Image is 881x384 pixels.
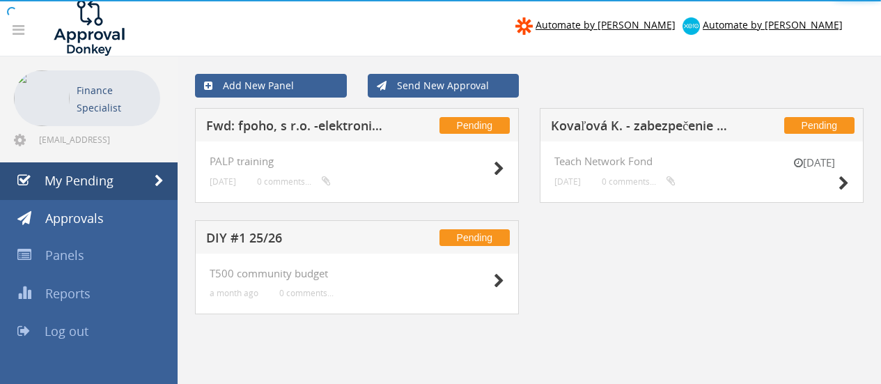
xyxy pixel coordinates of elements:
[602,176,676,187] small: 0 comments...
[683,17,700,35] img: xero-logo.png
[39,134,157,145] span: [EMAIL_ADDRESS][DOMAIN_NAME]
[206,231,387,249] h5: DIY #1 25/26
[45,172,114,189] span: My Pending
[210,288,258,298] small: a month ago
[195,74,347,98] a: Add New Panel
[551,119,732,137] h5: Kovaľová K. - zabezpečenie triedy
[77,82,153,116] p: Finance Specialist
[210,155,504,167] h4: PALP training
[279,288,334,298] small: 0 comments...
[439,117,510,134] span: Pending
[257,176,331,187] small: 0 comments...
[210,176,236,187] small: [DATE]
[45,247,84,263] span: Panels
[368,74,520,98] a: Send New Approval
[45,285,91,302] span: Reports
[554,155,849,167] h4: Teach Network Fond
[206,119,387,137] h5: Fwd: fpoho, s r.o. -elektronická faktúra č.3025314806 za produkty
[210,268,504,279] h4: T500 community budget
[784,117,855,134] span: Pending
[554,176,581,187] small: [DATE]
[439,229,510,246] span: Pending
[45,210,104,226] span: Approvals
[536,18,676,31] span: Automate by [PERSON_NAME]
[45,323,88,339] span: Log out
[703,18,843,31] span: Automate by [PERSON_NAME]
[515,17,533,35] img: zapier-logomark.png
[779,155,849,170] small: [DATE]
